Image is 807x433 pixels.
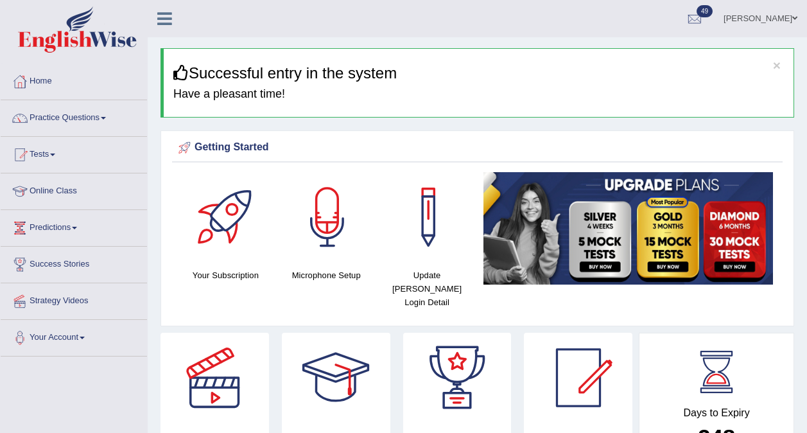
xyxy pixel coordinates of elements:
a: Online Class [1,173,147,206]
h4: Days to Expiry [654,407,779,419]
h4: Your Subscription [182,269,270,282]
h4: Microphone Setup [282,269,370,282]
a: Home [1,64,147,96]
img: small5.jpg [483,172,773,284]
a: Your Account [1,320,147,352]
button: × [773,58,781,72]
a: Predictions [1,210,147,242]
a: Strategy Videos [1,283,147,315]
div: Getting Started [175,138,779,157]
h4: Update [PERSON_NAME] Login Detail [383,269,471,309]
h4: Have a pleasant time! [173,88,784,101]
a: Practice Questions [1,100,147,132]
h3: Successful entry in the system [173,65,784,82]
a: Success Stories [1,247,147,279]
a: Tests [1,137,147,169]
span: 49 [697,5,713,17]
